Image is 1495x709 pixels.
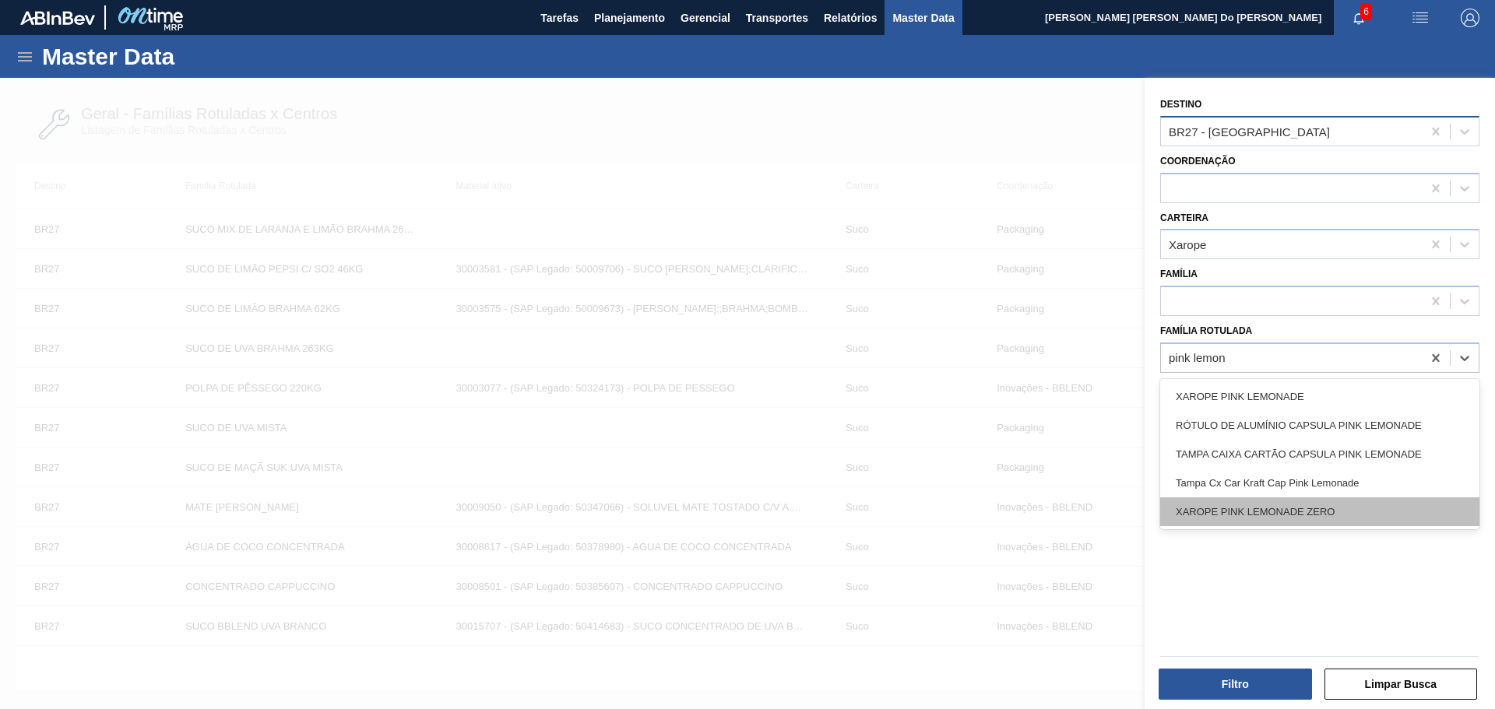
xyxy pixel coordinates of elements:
[1160,212,1208,223] label: Carteira
[746,9,808,27] span: Transportes
[1334,7,1384,29] button: Notificações
[824,9,877,27] span: Relatórios
[1324,669,1478,700] button: Limpar Busca
[1160,269,1198,279] label: Família
[1169,238,1206,251] div: Xarope
[1159,669,1312,700] button: Filtro
[1160,469,1479,497] div: Tampa Cx Car Kraft Cap Pink Lemonade
[540,9,579,27] span: Tarefas
[594,9,665,27] span: Planejamento
[1160,382,1479,411] div: XAROPE PINK LEMONADE
[1160,325,1252,336] label: Família Rotulada
[42,47,318,65] h1: Master Data
[1411,9,1430,27] img: userActions
[1160,497,1479,526] div: XAROPE PINK LEMONADE ZERO
[1169,125,1330,138] div: BR27 - [GEOGRAPHIC_DATA]
[1160,440,1479,469] div: TAMPA CAIXA CARTÃO CAPSULA PINK LEMONADE
[1461,9,1479,27] img: Logout
[1360,3,1372,20] span: 6
[681,9,730,27] span: Gerencial
[892,9,954,27] span: Master Data
[1160,156,1236,167] label: Coordenação
[1160,411,1479,440] div: RÓTULO DE ALUMÍNIO CAPSULA PINK LEMONADE
[1160,99,1201,110] label: Destino
[20,11,95,25] img: TNhmsLtSVTkK8tSr43FrP2fwEKptu5GPRR3wAAAABJRU5ErkJggg==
